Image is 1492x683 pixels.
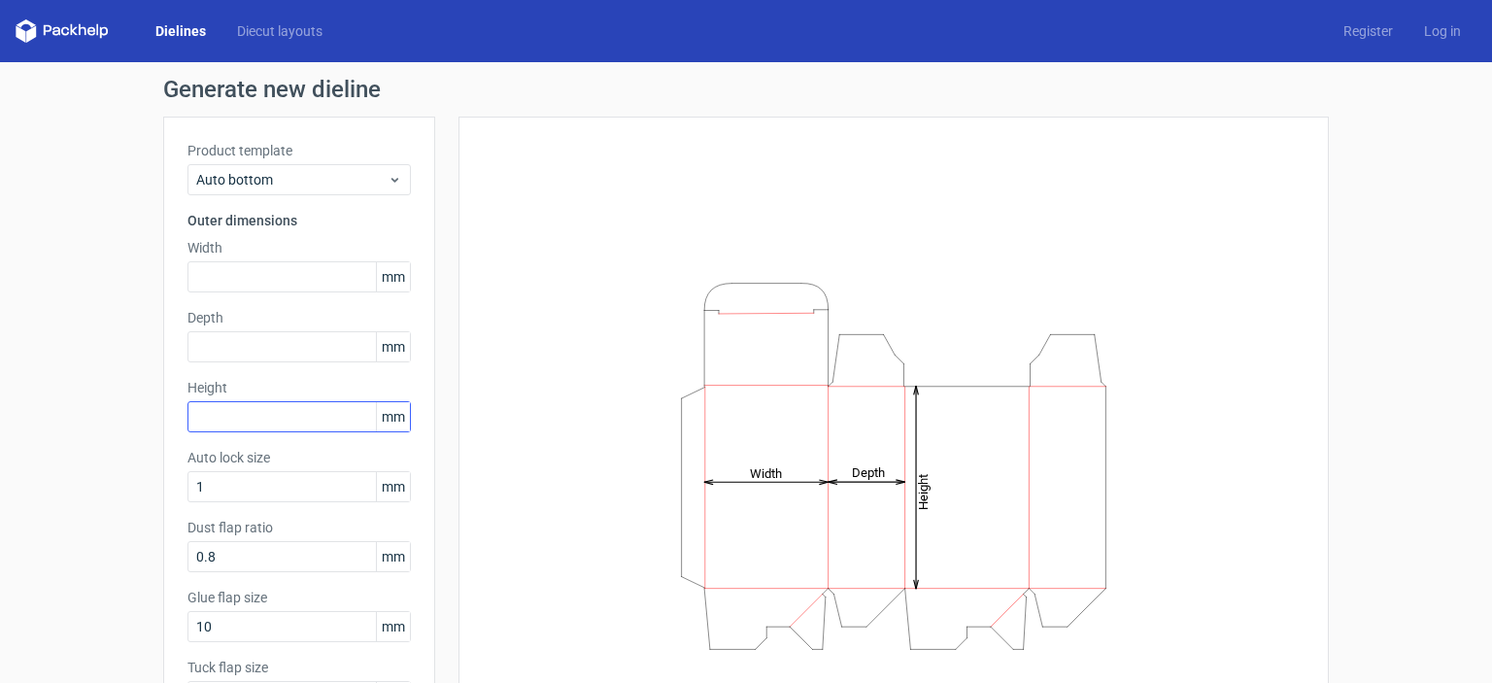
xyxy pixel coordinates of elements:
label: Product template [187,141,411,160]
span: mm [376,472,410,501]
label: Tuck flap size [187,658,411,677]
span: mm [376,542,410,571]
tspan: Depth [852,465,885,480]
span: Auto bottom [196,170,388,189]
a: Diecut layouts [221,21,338,41]
label: Width [187,238,411,257]
label: Dust flap ratio [187,518,411,537]
span: mm [376,262,410,291]
h3: Outer dimensions [187,211,411,230]
a: Register [1328,21,1408,41]
span: mm [376,402,410,431]
a: Log in [1408,21,1476,41]
label: Height [187,378,411,397]
label: Auto lock size [187,448,411,467]
tspan: Width [750,465,782,480]
a: Dielines [140,21,221,41]
tspan: Height [916,473,931,509]
label: Glue flap size [187,588,411,607]
label: Depth [187,308,411,327]
span: mm [376,332,410,361]
h1: Generate new dieline [163,78,1329,101]
span: mm [376,612,410,641]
